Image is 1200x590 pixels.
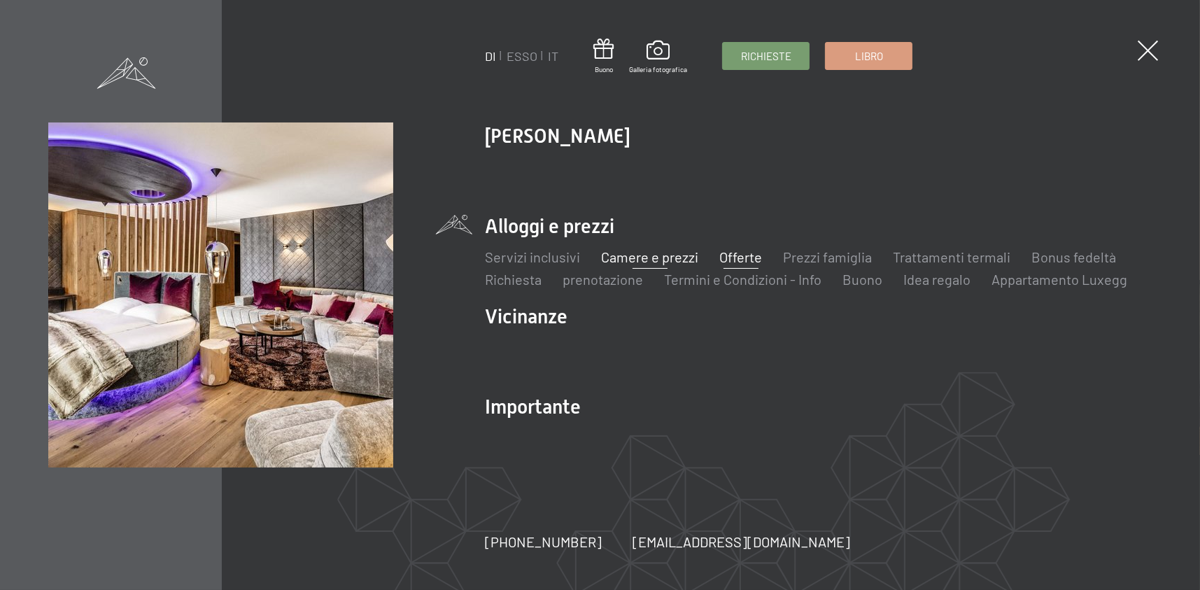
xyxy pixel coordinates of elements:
[629,65,687,73] font: Galleria fotografica
[485,532,602,552] a: [PHONE_NUMBER]
[485,533,602,550] font: [PHONE_NUMBER]
[485,271,542,288] a: Richiesta
[903,271,970,288] a: Idea regalo
[664,271,821,288] a: Termini e Condizioni - Info
[826,43,912,69] a: Libro
[842,271,882,288] a: Buono
[893,248,1010,265] a: Trattamenti termali
[548,48,558,64] a: IT
[485,48,496,64] a: DI
[855,50,883,62] font: Libro
[741,50,791,62] font: Richieste
[991,271,1127,288] a: Appartamento Luxegg
[719,248,762,265] a: Offerte
[485,248,580,265] a: Servizi inclusivi
[723,43,809,69] a: Richieste
[563,271,643,288] a: prenotazione
[629,41,687,74] a: Galleria fotografica
[1031,248,1116,265] a: Bonus fedeltà
[595,65,613,73] font: Buono
[593,38,614,74] a: Buono
[633,533,850,550] font: [EMAIL_ADDRESS][DOMAIN_NAME]
[601,248,698,265] a: Camere e prezzi
[633,532,850,552] a: [EMAIL_ADDRESS][DOMAIN_NAME]
[507,48,537,64] a: ESSO
[783,248,872,265] a: Prezzi famiglia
